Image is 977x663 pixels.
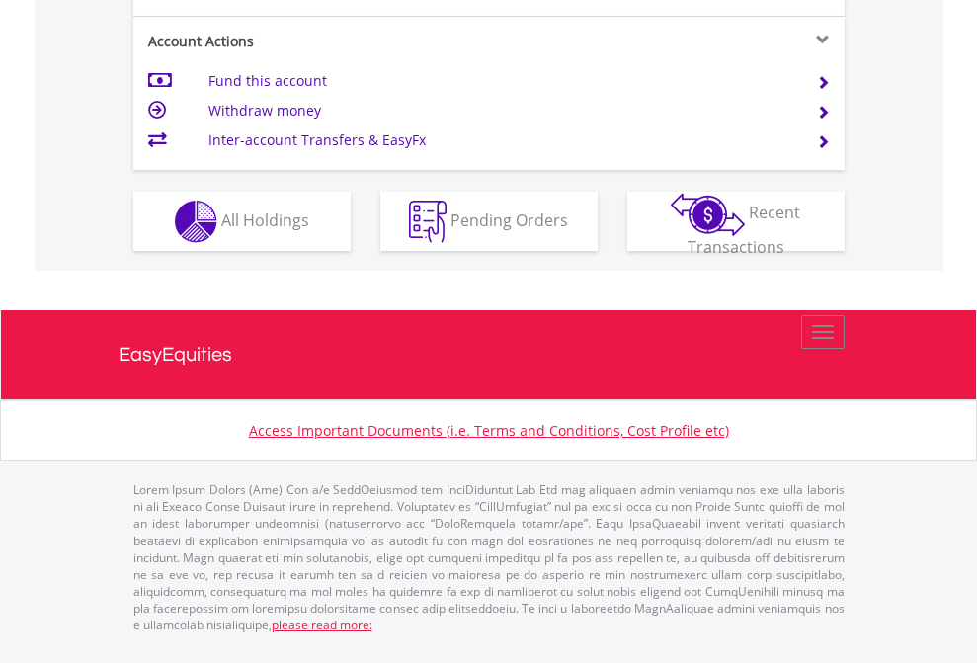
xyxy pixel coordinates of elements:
[380,192,598,251] button: Pending Orders
[272,617,372,633] a: please read more:
[249,421,729,440] a: Access Important Documents (i.e. Terms and Conditions, Cost Profile etc)
[133,481,845,633] p: Lorem Ipsum Dolors (Ame) Con a/e SeddOeiusmod tem InciDiduntut Lab Etd mag aliquaen admin veniamq...
[133,192,351,251] button: All Holdings
[208,66,792,96] td: Fund this account
[119,310,859,399] a: EasyEquities
[175,201,217,243] img: holdings-wht.png
[627,192,845,251] button: Recent Transactions
[221,208,309,230] span: All Holdings
[671,193,745,236] img: transactions-zar-wht.png
[133,32,489,51] div: Account Actions
[208,125,792,155] td: Inter-account Transfers & EasyFx
[208,96,792,125] td: Withdraw money
[450,208,568,230] span: Pending Orders
[409,201,447,243] img: pending_instructions-wht.png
